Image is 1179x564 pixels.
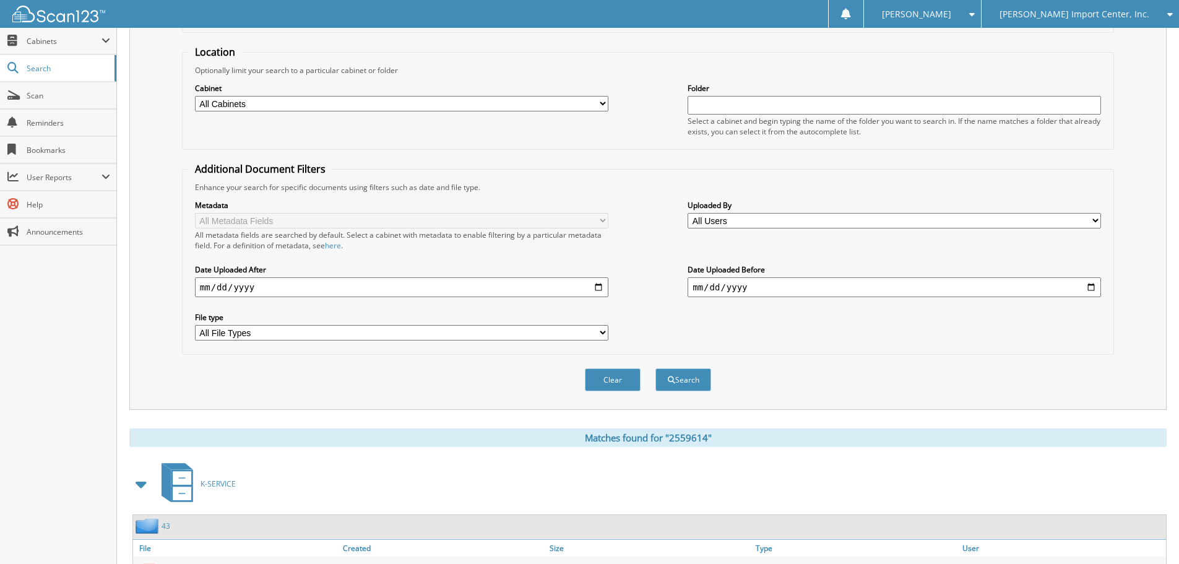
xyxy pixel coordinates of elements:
[189,182,1107,193] div: Enhance your search for specific documents using filters such as date and file type.
[27,172,101,183] span: User Reports
[27,36,101,46] span: Cabinets
[688,264,1101,275] label: Date Uploaded Before
[195,312,608,323] label: File type
[195,230,608,251] div: All metadata fields are searched by default. Select a cabinet with metadata to enable filtering b...
[154,459,236,508] a: K-SERVICE
[27,227,110,237] span: Announcements
[546,540,753,557] a: Size
[162,521,170,531] a: 43
[189,162,332,176] legend: Additional Document Filters
[655,368,711,391] button: Search
[882,11,951,18] span: [PERSON_NAME]
[201,479,236,489] span: K-SERVICE
[27,145,110,155] span: Bookmarks
[27,63,108,74] span: Search
[27,118,110,128] span: Reminders
[959,540,1166,557] a: User
[189,65,1107,76] div: Optionally limit your search to a particular cabinet or folder
[1117,505,1179,564] iframe: Chat Widget
[195,277,608,297] input: start
[136,518,162,534] img: folder2.png
[195,83,608,93] label: Cabinet
[1000,11,1149,18] span: [PERSON_NAME] Import Center, Inc.
[325,240,341,251] a: here
[688,116,1101,137] div: Select a cabinet and begin typing the name of the folder you want to search in. If the name match...
[753,540,959,557] a: Type
[133,540,340,557] a: File
[27,199,110,210] span: Help
[12,6,105,22] img: scan123-logo-white.svg
[195,200,608,210] label: Metadata
[688,277,1101,297] input: end
[688,200,1101,210] label: Uploaded By
[585,368,641,391] button: Clear
[129,428,1167,447] div: Matches found for "2559614"
[27,90,110,101] span: Scan
[688,83,1101,93] label: Folder
[195,264,608,275] label: Date Uploaded After
[340,540,546,557] a: Created
[189,45,241,59] legend: Location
